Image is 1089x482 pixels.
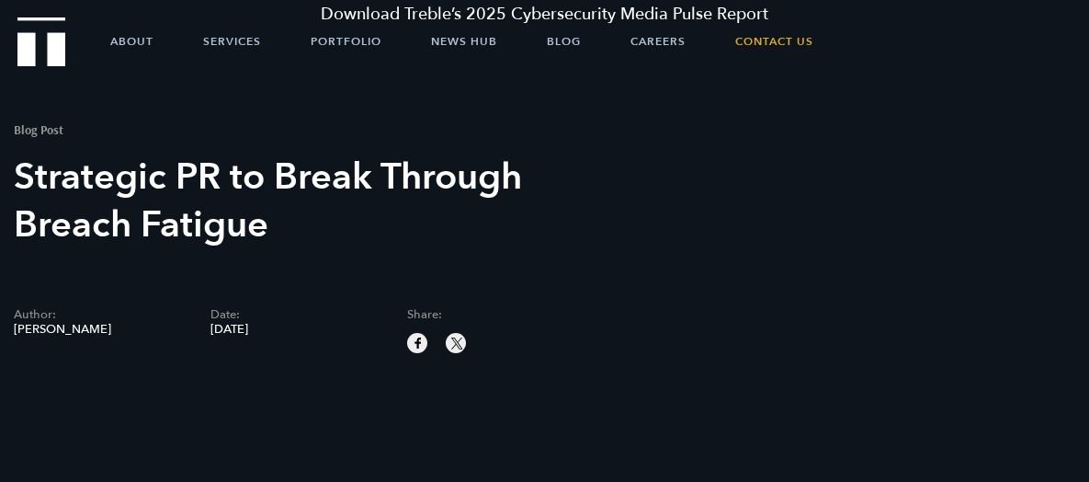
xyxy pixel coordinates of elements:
a: Blog [547,18,581,64]
a: Contact Us [735,18,813,64]
img: twitter sharing button [448,335,465,351]
a: Portfolio [311,18,381,64]
a: Services [203,18,261,64]
a: News Hub [431,18,497,64]
span: Share: [407,309,576,321]
span: [DATE] [210,324,380,336]
img: facebook sharing button [410,335,426,351]
span: [PERSON_NAME] [14,324,183,336]
img: Treble logo [17,17,66,67]
h1: Strategic PR to Break Through Breach Fatigue [14,154,603,249]
a: Careers [630,18,686,64]
a: Treble Homepage [18,18,64,65]
span: Date: [210,309,380,321]
span: Author: [14,309,183,321]
a: About [110,18,153,64]
mark: Blog Post [14,121,63,138]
